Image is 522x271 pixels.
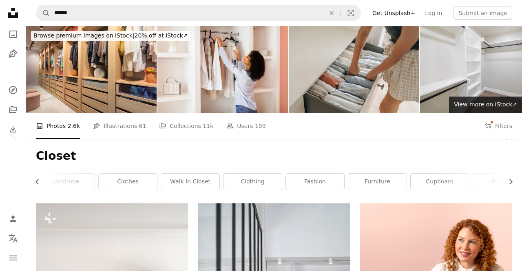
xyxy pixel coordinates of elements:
a: clothing [223,174,282,190]
button: Submit an image [453,7,512,20]
button: Language [5,230,21,247]
a: walk in closet [161,174,219,190]
h1: Closet [36,149,512,163]
form: Find visuals sitewide [36,5,361,21]
button: scroll list to the left [36,174,45,190]
a: View more on iStock↗ [449,97,522,113]
span: 20% off at iStock ↗ [33,32,188,39]
a: cupboard [411,174,469,190]
a: Illustrations [5,46,21,62]
a: Illustrations 61 [93,113,146,139]
button: scroll list to the right [503,174,512,190]
a: furniture [348,174,407,190]
span: 61 [139,121,146,130]
img: Modern walk-in closet with spotlights [26,26,157,113]
span: 109 [255,121,266,130]
img: Woman folding clothes [289,26,419,113]
button: Search Unsplash [36,5,50,21]
a: Photos [5,26,21,42]
button: Clear [323,5,341,21]
a: Users 109 [226,113,265,139]
a: Log in / Sign up [5,211,21,227]
span: View more on iStock ↗ [454,101,517,108]
a: wardrobe [36,174,95,190]
a: Collections 11k [159,113,213,139]
a: clothes [99,174,157,190]
a: fashion [286,174,344,190]
a: Explore [5,82,21,98]
button: Menu [5,250,21,266]
a: Log in [420,7,447,20]
button: Visual search [341,5,361,21]
img: Curly-haired woman browsing clothes in a stylish closet [157,26,288,113]
span: Browse premium images on iStock | [33,32,134,39]
button: Filters [484,113,512,139]
span: 11k [203,121,213,130]
a: Get Unsplash+ [367,7,420,20]
a: Browse premium images on iStock|20% off at iStock↗ [26,26,195,46]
